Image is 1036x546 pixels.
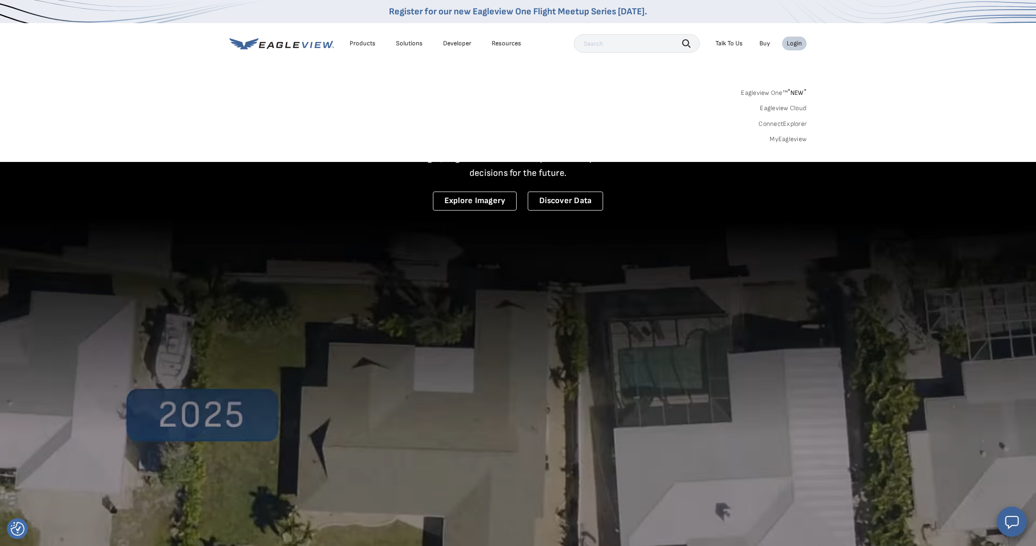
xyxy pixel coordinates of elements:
a: Developer [443,39,471,48]
span: NEW [788,89,807,97]
div: Products [350,39,376,48]
a: Eagleview One™*NEW* [741,86,807,97]
div: Solutions [396,39,423,48]
img: Revisit consent button [11,522,25,536]
a: Discover Data [528,192,603,211]
button: Consent Preferences [11,522,25,536]
a: ConnectExplorer [758,120,807,128]
div: Talk To Us [715,39,743,48]
a: Register for our new Eagleview One Flight Meetup Series [DATE]. [389,6,647,17]
a: Explore Imagery [433,192,517,211]
a: Buy [759,39,770,48]
input: Search [574,34,700,53]
a: MyEagleview [770,135,807,143]
div: Login [787,39,802,48]
a: Eagleview Cloud [760,104,807,112]
div: Resources [492,39,521,48]
button: Open chat window [997,507,1027,537]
